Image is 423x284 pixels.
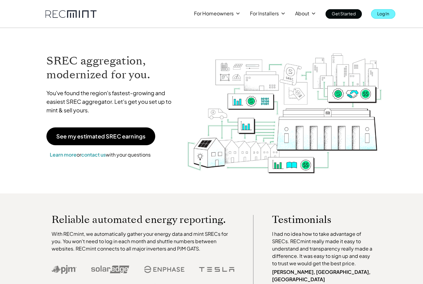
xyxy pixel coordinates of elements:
a: See my estimated SREC earnings [46,127,155,145]
img: RECmint value cycle [187,37,383,175]
p: Testimonials [272,215,364,224]
h1: SREC aggregation, modernized for you. [46,54,177,82]
p: With RECmint, we automatically gather your energy data and mint SRECs for you. You won't need to ... [52,230,235,252]
p: I had no idea how to take advantage of SRECs. RECmint really made it easy to understand and trans... [272,230,375,267]
p: For Homeowners [194,9,234,18]
p: About [295,9,309,18]
p: or with your questions [46,151,154,159]
p: See my estimated SREC earnings [56,134,145,139]
a: Get Started [326,9,362,19]
p: You've found the region's fastest-growing and easiest SREC aggregator. Let's get you set up to mi... [46,89,177,115]
p: For Installers [250,9,279,18]
p: Reliable automated energy reporting. [52,215,235,224]
a: Learn more [50,151,77,158]
p: Get Started [332,9,356,18]
p: [PERSON_NAME], [GEOGRAPHIC_DATA], [GEOGRAPHIC_DATA] [272,268,375,283]
a: contact us [81,151,106,158]
a: Log In [371,9,395,19]
p: Log In [377,9,389,18]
